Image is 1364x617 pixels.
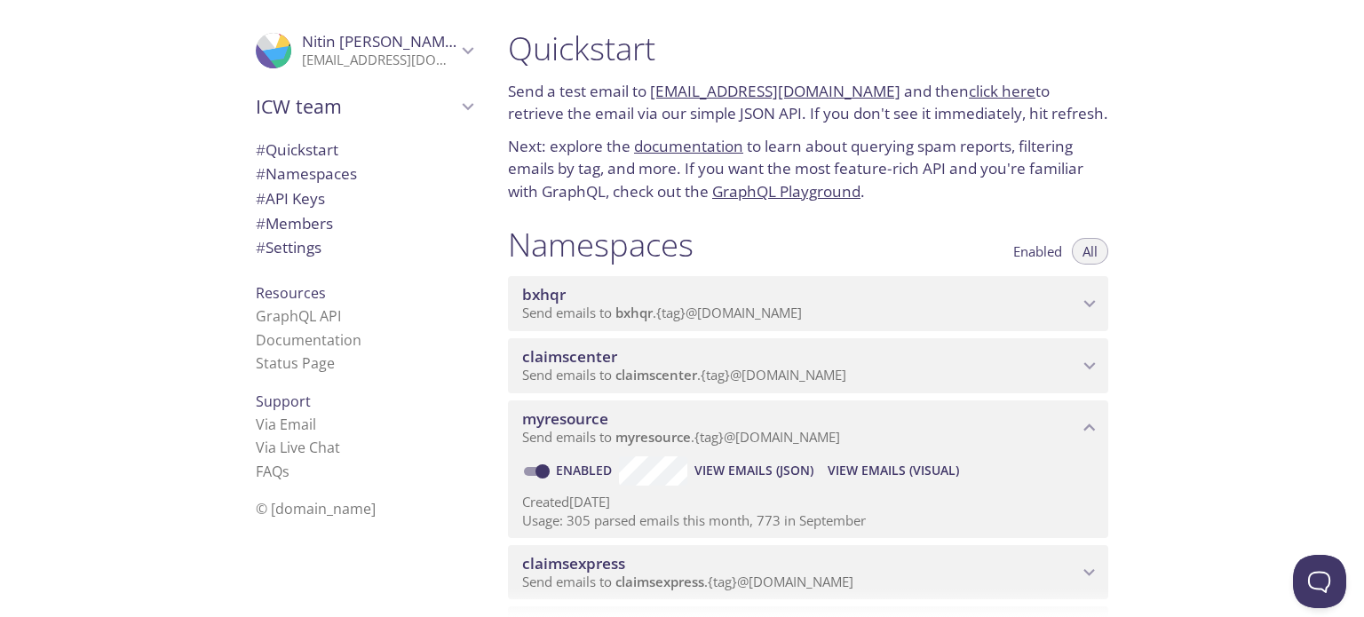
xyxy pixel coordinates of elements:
[256,213,333,233] span: Members
[242,162,487,186] div: Namespaces
[256,237,321,257] span: Settings
[508,400,1108,455] div: myresource namespace
[687,456,821,485] button: View Emails (JSON)
[634,136,743,156] a: documentation
[508,276,1108,331] div: bxhqr namespace
[282,462,289,481] span: s
[553,462,619,479] a: Enabled
[508,338,1108,393] div: claimscenter namespace
[256,188,266,209] span: #
[256,139,266,160] span: #
[256,353,335,373] a: Status Page
[1293,555,1346,608] iframe: Help Scout Beacon - Open
[508,28,1108,68] h1: Quickstart
[1003,238,1073,265] button: Enabled
[256,213,266,233] span: #
[256,499,376,518] span: © [DOMAIN_NAME]
[1072,238,1108,265] button: All
[256,438,340,457] a: Via Live Chat
[242,235,487,260] div: Team Settings
[522,284,566,305] span: bxhqr
[615,573,704,590] span: claimsexpress
[242,83,487,130] div: ICW team
[508,545,1108,600] div: claimsexpress namespace
[522,304,802,321] span: Send emails to . {tag} @[DOMAIN_NAME]
[256,283,326,303] span: Resources
[828,460,959,481] span: View Emails (Visual)
[242,211,487,236] div: Members
[256,330,361,350] a: Documentation
[256,163,357,184] span: Namespaces
[508,80,1108,125] p: Send a test email to and then to retrieve the email via our simple JSON API. If you don't see it ...
[242,186,487,211] div: API Keys
[522,408,608,429] span: myresource
[969,81,1035,101] a: click here
[256,415,316,434] a: Via Email
[522,366,846,384] span: Send emails to . {tag} @[DOMAIN_NAME]
[694,460,813,481] span: View Emails (JSON)
[615,428,691,446] span: myresource
[242,138,487,162] div: Quickstart
[256,462,289,481] a: FAQ
[256,163,266,184] span: #
[821,456,966,485] button: View Emails (Visual)
[522,346,617,367] span: claimscenter
[302,51,456,69] p: [EMAIL_ADDRESS][DOMAIN_NAME]
[242,21,487,80] div: Nitin Jindal
[712,181,860,202] a: GraphQL Playground
[522,553,625,573] span: claimsexpress
[256,392,311,411] span: Support
[522,573,853,590] span: Send emails to . {tag} @[DOMAIN_NAME]
[615,366,697,384] span: claimscenter
[615,304,653,321] span: bxhqr
[508,225,694,265] h1: Namespaces
[522,511,1094,530] p: Usage: 305 parsed emails this month, 773 in September
[650,81,900,101] a: [EMAIL_ADDRESS][DOMAIN_NAME]
[522,493,1094,511] p: Created [DATE]
[256,94,456,119] span: ICW team
[256,306,341,326] a: GraphQL API
[302,31,459,51] span: Nitin [PERSON_NAME]
[256,237,266,257] span: #
[522,428,840,446] span: Send emails to . {tag} @[DOMAIN_NAME]
[508,135,1108,203] p: Next: explore the to learn about querying spam reports, filtering emails by tag, and more. If you...
[256,139,338,160] span: Quickstart
[256,188,325,209] span: API Keys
